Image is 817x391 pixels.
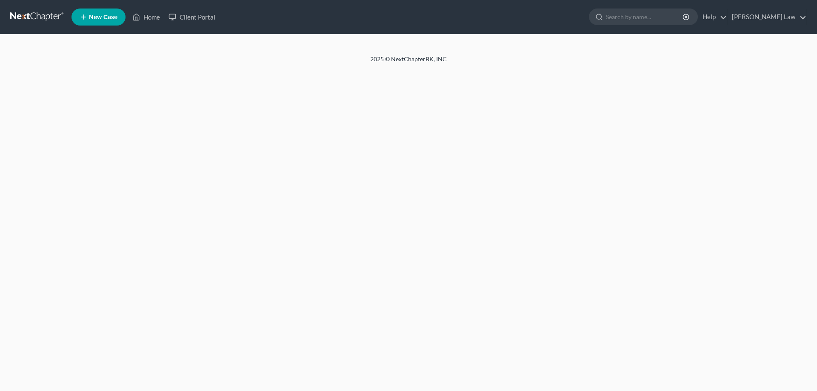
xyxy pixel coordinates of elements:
[606,9,684,25] input: Search by name...
[128,9,164,25] a: Home
[166,55,651,70] div: 2025 © NextChapterBK, INC
[698,9,727,25] a: Help
[89,14,117,20] span: New Case
[164,9,220,25] a: Client Portal
[728,9,806,25] a: [PERSON_NAME] Law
